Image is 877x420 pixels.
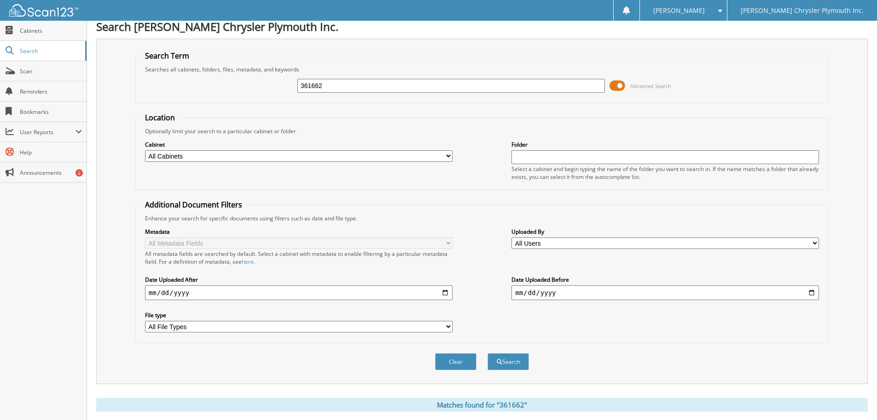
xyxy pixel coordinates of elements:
[20,67,82,75] span: Scan
[145,250,453,266] div: All metadata fields are searched by default. Select a cabinet with metadata to enable filtering b...
[140,65,824,73] div: Searches all cabinets, folders, files, metadata, and keywords
[140,112,180,123] legend: Location
[488,353,529,370] button: Search
[242,258,254,266] a: here
[140,214,824,222] div: Enhance your search for specific documents using filters such as date and file type.
[630,83,671,89] span: Advanced Search
[20,169,82,177] span: Announcements
[140,127,824,135] div: Optionally limit your search to a particular cabinet or folder
[20,128,76,136] span: User Reports
[20,148,82,156] span: Help
[140,51,194,61] legend: Search Term
[145,228,453,236] label: Metadata
[140,200,247,210] legend: Additional Document Filters
[741,8,864,13] span: [PERSON_NAME] Chrysler Plymouth Inc.
[145,141,453,148] label: Cabinet
[9,4,78,17] img: scan123-logo-white.svg
[96,398,868,412] div: Matches found for "361662"
[511,228,819,236] label: Uploaded By
[511,285,819,300] input: end
[20,27,82,35] span: Cabinets
[653,8,705,13] span: [PERSON_NAME]
[20,88,82,95] span: Reminders
[511,276,819,284] label: Date Uploaded Before
[96,19,868,34] h1: Search [PERSON_NAME] Chrysler Plymouth Inc.
[511,141,819,148] label: Folder
[511,165,819,181] div: Select a cabinet and begin typing the name of the folder you want to search in. If the name match...
[145,311,453,319] label: File type
[145,285,453,300] input: start
[145,276,453,284] label: Date Uploaded After
[20,108,82,116] span: Bookmarks
[20,47,81,55] span: Search
[435,353,476,370] button: Clear
[76,169,83,177] div: 2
